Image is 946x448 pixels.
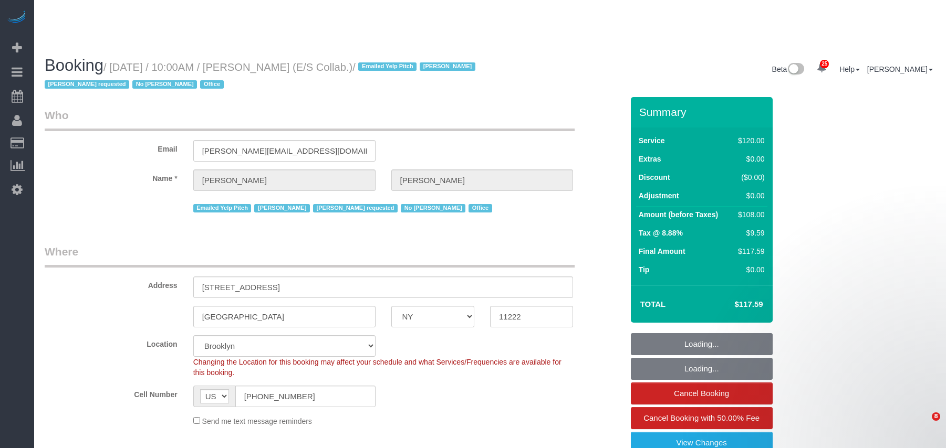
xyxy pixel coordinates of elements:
span: Cancel Booking with 50.00% Fee [643,413,760,422]
input: Zip Code [490,306,573,327]
div: $0.00 [734,264,764,275]
span: Emailed Yelp Pitch [358,62,417,71]
label: Final Amount [639,246,685,257]
div: $0.00 [734,154,764,164]
div: $117.59 [734,246,764,257]
span: Emailed Yelp Pitch [193,204,252,212]
span: [PERSON_NAME] [420,62,475,71]
label: Location [37,335,185,349]
span: Booking [45,56,103,74]
div: $108.00 [734,209,764,220]
label: Amount (before Taxes) [639,209,718,220]
input: Email [193,140,376,162]
a: Cancel Booking [631,382,773,404]
input: First Name [193,169,376,191]
div: $9.59 [734,228,764,238]
a: Beta [772,65,805,73]
span: 8 [932,412,940,421]
h4: $117.59 [703,300,763,309]
small: / [DATE] / 10:00AM / [PERSON_NAME] (E/S Collab.) [45,61,479,91]
input: Cell Number [235,386,376,407]
legend: Who [45,108,575,131]
span: Office [469,204,492,212]
div: $0.00 [734,190,764,201]
span: [PERSON_NAME] requested [313,204,398,212]
h3: Summary [639,106,767,118]
input: City [193,306,376,327]
span: [PERSON_NAME] [254,204,309,212]
label: Tax @ 8.88% [639,228,683,238]
div: $120.00 [734,135,764,146]
legend: Where [45,244,575,268]
label: Address [37,276,185,291]
label: Service [639,135,665,146]
span: [PERSON_NAME] requested [45,80,129,89]
strong: Total [640,300,666,308]
a: Help [839,65,860,73]
iframe: Intercom live chat [910,412,935,438]
input: Last Name [391,169,574,191]
span: No [PERSON_NAME] [132,80,197,89]
div: ($0.00) [734,172,764,183]
label: Email [37,140,185,154]
a: [PERSON_NAME] [867,65,933,73]
span: Changing the Location for this booking may affect your schedule and what Services/Frequencies are... [193,358,562,377]
label: Tip [639,264,650,275]
a: Cancel Booking with 50.00% Fee [631,407,773,429]
img: New interface [787,63,804,77]
label: Cell Number [37,386,185,400]
span: 25 [820,60,829,68]
label: Discount [639,172,670,183]
span: Send me text message reminders [202,417,312,425]
label: Adjustment [639,190,679,201]
label: Extras [639,154,661,164]
span: Office [200,80,223,89]
span: No [PERSON_NAME] [401,204,465,212]
label: Name * [37,169,185,184]
a: 25 [812,57,832,80]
